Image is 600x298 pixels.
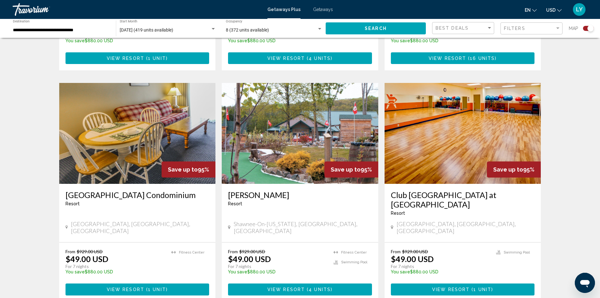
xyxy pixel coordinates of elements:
[77,249,103,254] span: $929.00 USD
[525,5,537,15] button: Change language
[228,201,242,206] span: Resort
[341,260,367,264] span: Swimming Pool
[239,249,265,254] span: $929.00 USD
[391,249,401,254] span: From
[504,26,525,31] span: Filters
[391,211,405,216] span: Resort
[267,7,300,12] a: Getaways Plus
[66,264,165,269] p: For 7 nights
[500,22,563,35] button: Filter
[107,56,144,61] span: View Resort
[107,287,144,292] span: View Resort
[391,38,410,43] span: You save
[341,250,367,254] span: Fitness Center
[305,287,333,292] span: ( )
[432,287,470,292] span: View Resort
[575,273,595,293] iframe: Button to launch messaging window
[525,8,531,13] span: en
[228,190,372,200] a: [PERSON_NAME]
[66,201,80,206] span: Resort
[226,27,269,32] span: 8 (372 units available)
[148,287,166,292] span: 1 unit
[120,27,173,32] span: [DATE] (419 units available)
[391,190,535,209] a: Club [GEOGRAPHIC_DATA] at [GEOGRAPHIC_DATA]
[66,249,75,254] span: From
[228,38,247,43] span: You save
[470,56,495,61] span: 16 units
[66,38,203,43] p: $880.00 USD
[168,166,198,173] span: Save up to
[391,254,434,264] p: $49.00 USD
[309,56,331,61] span: 4 units
[466,56,497,61] span: ( )
[228,52,372,64] button: View Resort(4 units)
[397,220,535,234] span: [GEOGRAPHIC_DATA], [GEOGRAPHIC_DATA], [GEOGRAPHIC_DATA]
[234,220,372,234] span: Shawnee-On-[US_STATE], [GEOGRAPHIC_DATA], [GEOGRAPHIC_DATA]
[66,190,209,200] a: [GEOGRAPHIC_DATA] Condominium
[267,56,305,61] span: View Resort
[324,161,378,178] div: 95%
[487,161,541,178] div: 95%
[144,56,168,61] span: ( )
[13,3,261,16] a: Travorium
[402,249,428,254] span: $929.00 USD
[391,264,490,269] p: For 7 nights
[228,38,327,43] p: $880.00 USD
[546,5,562,15] button: Change currency
[66,269,85,274] span: You save
[470,287,493,292] span: ( )
[66,52,209,64] button: View Resort(1 unit)
[267,287,305,292] span: View Resort
[391,269,490,274] p: $880.00 USD
[504,250,530,254] span: Swimming Pool
[66,283,209,295] button: View Resort(1 unit)
[313,7,333,12] a: Getaways
[365,26,387,31] span: Search
[385,83,541,184] img: 0071O01X.jpg
[228,283,372,295] button: View Resort(4 units)
[59,83,216,184] img: 4969I01X.jpg
[222,83,378,184] img: 4213O01X.jpg
[326,22,426,34] button: Search
[66,269,165,274] p: $880.00 USD
[144,287,168,292] span: ( )
[331,166,361,173] span: Save up to
[305,56,333,61] span: ( )
[569,24,578,33] span: Map
[493,166,523,173] span: Save up to
[391,52,535,64] button: View Resort(16 units)
[571,3,587,16] button: User Menu
[228,269,247,274] span: You save
[228,269,327,274] p: $880.00 USD
[179,250,204,254] span: Fitness Center
[71,220,209,234] span: [GEOGRAPHIC_DATA], [GEOGRAPHIC_DATA], [GEOGRAPHIC_DATA]
[391,269,410,274] span: You save
[309,287,331,292] span: 4 units
[391,283,535,295] button: View Resort(1 unit)
[162,161,215,178] div: 95%
[66,254,108,264] p: $49.00 USD
[576,6,583,13] span: LY
[436,26,469,31] span: Best Deals
[228,264,327,269] p: For 7 nights
[228,249,238,254] span: From
[546,8,556,13] span: USD
[66,38,85,43] span: You save
[429,56,466,61] span: View Resort
[473,287,491,292] span: 1 unit
[436,26,492,31] mat-select: Sort by
[391,38,490,43] p: $880.00 USD
[228,254,271,264] p: $49.00 USD
[148,56,166,61] span: 1 unit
